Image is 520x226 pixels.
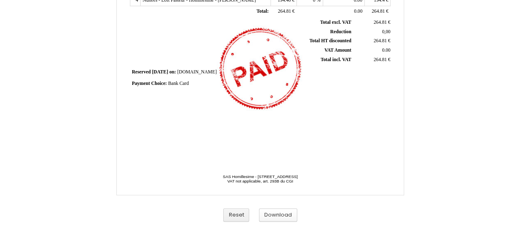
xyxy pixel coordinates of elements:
[382,29,390,34] span: 0,00
[374,57,387,62] span: 264.81
[259,208,297,222] button: Download
[382,48,390,53] span: 0.00
[227,179,293,183] span: VAT not applicable, art. 293B du CGI
[168,81,189,86] span: Bank Card
[354,9,362,14] span: 0.00
[330,29,351,34] span: Reduction
[353,55,392,64] td: €
[324,48,351,53] span: VAT Amount
[257,9,268,14] span: Total:
[278,9,291,14] span: 264.81
[353,37,392,46] td: €
[223,174,298,179] span: SAS Homillesime - [STREET_ADDRESS]
[270,6,296,18] td: €
[152,69,168,75] span: [DATE]
[177,69,217,75] span: [DOMAIN_NAME]
[372,9,385,14] span: 264.81
[132,69,151,75] span: Reserved
[169,69,176,75] span: on:
[309,38,351,43] span: Total HT discounted
[320,20,351,25] span: Total excl. VAT
[365,6,391,18] td: €
[353,18,392,27] td: €
[132,81,167,86] span: Payment Choice:
[374,38,387,43] span: 264.81
[374,20,387,25] span: 264.81
[321,57,351,62] span: Total incl. VAT
[223,208,249,222] button: Reset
